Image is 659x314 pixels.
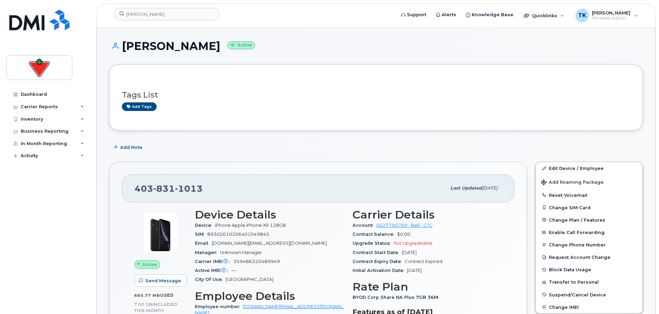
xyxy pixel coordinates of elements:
[231,268,236,273] span: —
[405,259,442,264] span: Contract Expired
[122,102,157,111] a: Add tags
[353,232,397,237] span: Contract balance
[536,288,642,301] button: Suspend/Cancel Device
[536,301,642,313] button: Change IMEI
[195,232,207,237] span: SIM
[353,295,442,300] span: BYOD Corp Share NA Plus 7GB 36M
[195,209,344,221] h3: Device Details
[536,226,642,239] button: Enable Call Forwarding
[195,259,233,264] span: Carrier IMEI
[402,250,417,255] span: [DATE]
[212,241,327,246] span: [DOMAIN_NAME][EMAIL_ADDRESS][DOMAIN_NAME]
[536,189,642,201] button: Reset Voicemail
[120,144,143,151] span: Add Note
[153,183,175,194] span: 831
[536,239,642,251] button: Change Phone Number
[353,259,405,264] span: Contract Expiry Date
[450,185,482,191] span: Last updated
[134,302,178,313] span: included this month
[109,40,643,52] h1: [PERSON_NAME]
[134,293,160,298] span: 660.77 MB
[536,263,642,276] button: Block Data Usage
[215,223,286,228] span: iPhone Apple iPhone XR 128GB
[549,292,606,297] span: Suspend/Cancel Device
[109,141,148,153] button: Add Note
[353,268,407,273] span: Initial Activation Date
[233,259,280,264] span: 359486320489949
[536,214,642,226] button: Change Plan / Features
[134,302,153,307] span: 7.00 GB
[536,162,642,174] a: Edit Device / Employee
[145,277,181,284] span: Send Message
[142,261,157,268] span: Active
[195,241,212,246] span: Email
[175,183,203,194] span: 1013
[353,209,502,221] h3: Carrier Details
[536,251,642,263] button: Request Account Change
[122,91,630,99] h3: Tags List
[195,250,220,255] span: Manager
[541,180,604,186] span: Add Roaming Package
[549,217,605,222] span: Change Plan / Features
[407,268,422,273] span: [DATE]
[536,276,642,288] button: Transfer to Personal
[195,304,243,309] span: Employee number
[160,293,174,298] span: used
[397,232,410,237] span: $0.00
[195,223,215,228] span: Device
[376,223,433,228] a: 0527795769 - Bell - CTC
[226,277,273,282] span: [GEOGRAPHIC_DATA]
[134,274,187,287] button: Send Message
[140,212,181,253] img: image20231002-3703462-1qb80zy.jpeg
[195,290,344,302] h3: Employee Details
[394,241,432,246] span: Not Upgradeable
[353,223,376,228] span: Account
[536,201,642,214] button: Change SIM Card
[220,250,262,255] span: Unknown Manager
[195,268,231,273] span: Active IMEI
[135,183,203,194] span: 403
[536,175,642,189] button: Add Roaming Package
[549,230,605,235] span: Enable Call Forwarding
[353,281,502,293] h3: Rate Plan
[353,250,402,255] span: Contract Start Date
[353,241,394,246] span: Upgrade Status
[195,277,226,282] span: City Of Use
[227,41,255,49] small: Active
[482,185,498,191] span: [DATE]
[207,232,269,237] span: 89302610206401049845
